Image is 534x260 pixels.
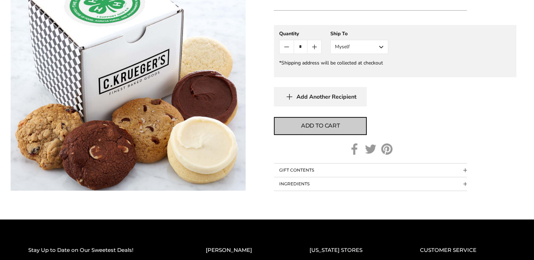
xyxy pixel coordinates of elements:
span: Add Another Recipient [296,93,356,100]
gfm-form: New recipient [274,25,516,77]
button: Count minus [280,40,293,54]
div: Quantity [279,30,322,37]
a: Twitter [365,143,376,155]
div: *Shipping address will be collected at checkout [279,60,511,66]
input: Quantity [294,40,307,54]
iframe: Sign Up via Text for Offers [6,233,73,254]
h2: [US_STATE] STORES [310,246,392,255]
a: Facebook [349,143,360,155]
button: Add Another Recipient [274,87,367,106]
button: Count plus [307,40,321,54]
h2: [PERSON_NAME] [206,246,281,255]
h2: CUSTOMER SERVICE [420,246,506,255]
button: Myself [330,40,388,54]
a: Pinterest [381,143,392,155]
h2: Stay Up to Date on Our Sweetest Deals! [28,246,178,255]
button: Collapsible block button [274,177,467,191]
button: Add to cart [274,117,367,135]
div: Ship To [330,30,388,37]
span: Add to cart [301,122,340,130]
button: Collapsible block button [274,163,467,177]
